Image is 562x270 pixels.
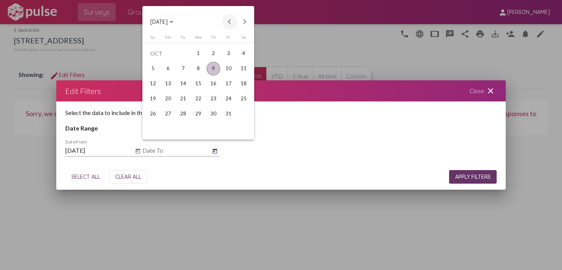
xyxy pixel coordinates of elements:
[222,62,235,75] div: 10
[191,92,205,106] div: 22
[236,76,251,91] td: October 18, 2025
[191,47,205,60] div: 1
[222,77,235,91] div: 17
[236,35,251,43] th: Saturday
[176,106,191,121] td: October 28, 2025
[146,92,160,106] div: 19
[222,47,235,60] div: 3
[222,92,235,106] div: 24
[237,77,250,91] div: 18
[191,77,205,91] div: 15
[145,46,191,61] td: OCT
[176,92,190,106] div: 21
[161,77,175,91] div: 13
[161,92,175,106] div: 20
[144,14,179,29] button: Choose month and year
[161,35,176,43] th: Monday
[222,14,237,29] button: Previous month
[176,77,190,91] div: 14
[161,106,176,121] td: October 27, 2025
[191,107,205,121] div: 29
[176,62,190,75] div: 7
[146,62,160,75] div: 5
[145,35,161,43] th: Sunday
[237,47,250,60] div: 4
[206,91,221,106] td: October 23, 2025
[191,91,206,106] td: October 22, 2025
[237,14,252,29] button: Next month
[145,61,161,76] td: October 5, 2025
[207,92,220,106] div: 23
[146,107,160,121] div: 26
[206,46,221,61] td: October 2, 2025
[161,61,176,76] td: October 6, 2025
[146,77,160,91] div: 12
[161,62,175,75] div: 6
[221,46,236,61] td: October 3, 2025
[161,91,176,106] td: October 20, 2025
[145,76,161,91] td: October 12, 2025
[145,91,161,106] td: October 19, 2025
[207,47,220,60] div: 2
[221,91,236,106] td: October 24, 2025
[236,91,251,106] td: October 25, 2025
[207,62,220,75] div: 9
[161,107,175,121] div: 27
[237,62,250,75] div: 11
[191,46,206,61] td: October 1, 2025
[221,35,236,43] th: Friday
[191,76,206,91] td: October 15, 2025
[221,61,236,76] td: October 10, 2025
[191,106,206,121] td: October 29, 2025
[221,106,236,121] td: October 31, 2025
[206,106,221,121] td: October 30, 2025
[207,107,220,121] div: 30
[237,92,250,106] div: 25
[176,61,191,76] td: October 7, 2025
[206,61,221,76] td: October 9, 2025
[221,76,236,91] td: October 17, 2025
[207,77,220,91] div: 16
[191,61,206,76] td: October 8, 2025
[176,107,190,121] div: 28
[191,62,205,75] div: 8
[176,35,191,43] th: Tuesday
[176,91,191,106] td: October 21, 2025
[206,35,221,43] th: Thursday
[206,76,221,91] td: October 16, 2025
[161,76,176,91] td: October 13, 2025
[236,46,251,61] td: October 4, 2025
[176,76,191,91] td: October 14, 2025
[191,35,206,43] th: Wednesday
[145,106,161,121] td: October 26, 2025
[236,61,251,76] td: October 11, 2025
[150,19,168,26] span: [DATE]
[222,107,235,121] div: 31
